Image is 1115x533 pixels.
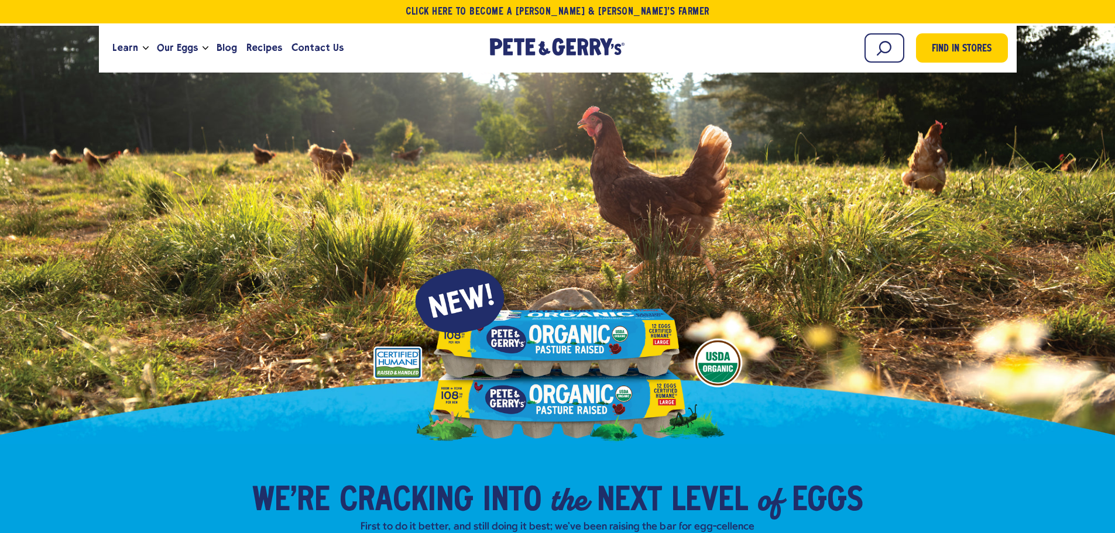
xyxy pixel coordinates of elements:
[217,40,237,55] span: Blog
[671,484,748,519] span: Level
[864,33,904,63] input: Search
[112,40,138,55] span: Learn
[291,40,344,55] span: Contact Us
[757,478,783,520] em: of
[932,42,992,57] span: Find in Stores
[108,32,143,64] a: Learn
[483,484,541,519] span: into
[597,484,662,519] span: Next
[252,484,330,519] span: We’re
[143,46,149,50] button: Open the dropdown menu for Learn
[551,478,588,520] em: the
[246,40,282,55] span: Recipes
[212,32,242,64] a: Blog
[916,33,1008,63] a: Find in Stores
[242,32,287,64] a: Recipes
[152,32,203,64] a: Our Eggs
[339,484,474,519] span: Cracking
[287,32,348,64] a: Contact Us
[157,40,198,55] span: Our Eggs
[792,484,863,519] span: Eggs​
[203,46,208,50] button: Open the dropdown menu for Our Eggs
